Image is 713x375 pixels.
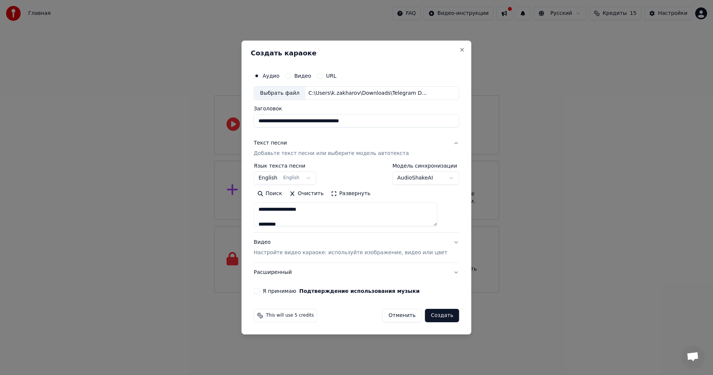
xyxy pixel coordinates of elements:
[254,87,305,100] div: Выбрать файл
[254,134,459,164] button: Текст песниДобавьте текст песни или выберите модель автотекста
[254,239,447,257] div: Видео
[263,73,279,78] label: Аудио
[294,73,311,78] label: Видео
[327,188,374,200] button: Развернуть
[305,90,432,97] div: C:\Users\k.zakharov\Downloads\Telegram Desktop\The [PERSON_NAME] Temple Clause - Let s Kill Music...
[425,309,459,322] button: Создать
[254,188,286,200] button: Поиск
[382,309,422,322] button: Отменить
[266,313,314,319] span: This will use 5 credits
[263,288,420,294] label: Я принимаю
[254,140,287,147] div: Текст песни
[286,188,328,200] button: Очистить
[254,263,459,282] button: Расширенный
[254,233,459,263] button: ВидеоНастройте видео караоке: используйте изображение, видео или цвет
[299,288,420,294] button: Я принимаю
[326,73,336,78] label: URL
[254,164,459,233] div: Текст песниДобавьте текст песни или выберите модель автотекста
[254,249,447,256] p: Настройте видео караоке: используйте изображение, видео или цвет
[254,164,316,169] label: Язык текста песни
[251,50,462,56] h2: Создать караоке
[254,150,409,158] p: Добавьте текст песни или выберите модель автотекста
[254,106,459,111] label: Заголовок
[393,164,459,169] label: Модель синхронизации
